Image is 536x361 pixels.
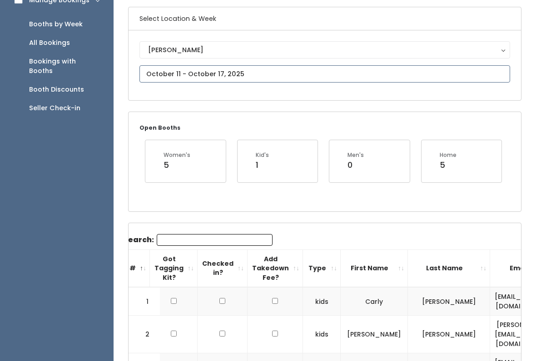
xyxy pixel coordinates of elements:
button: [PERSON_NAME] [139,42,510,59]
div: Bookings with Booths [29,57,99,76]
label: Search: [124,234,273,246]
th: Add Takedown Fee?: activate to sort column ascending [248,250,303,288]
th: First Name: activate to sort column ascending [341,250,408,288]
td: kids [303,288,341,316]
div: Seller Check-in [29,104,80,113]
div: Kid's [256,151,269,160]
div: Home [440,151,457,160]
input: October 11 - October 17, 2025 [139,66,510,83]
div: Booths by Week [29,20,83,29]
td: kids [303,316,341,354]
div: [PERSON_NAME] [148,45,501,55]
div: 5 [440,160,457,171]
div: Men's [347,151,364,160]
td: 1 [129,288,160,316]
div: 0 [347,160,364,171]
h6: Select Location & Week [129,8,521,31]
input: Search: [157,234,273,246]
td: 2 [129,316,160,354]
th: Checked in?: activate to sort column ascending [198,250,248,288]
th: Type: activate to sort column ascending [303,250,341,288]
td: [PERSON_NAME] [341,316,408,354]
div: All Bookings [29,39,70,48]
th: Last Name: activate to sort column ascending [408,250,490,288]
td: [PERSON_NAME] [408,288,490,316]
th: Got Tagging Kit?: activate to sort column ascending [150,250,198,288]
div: Booth Discounts [29,85,84,95]
small: Open Booths [139,124,180,132]
td: Carly [341,288,408,316]
div: Women's [164,151,190,160]
div: 5 [164,160,190,171]
div: 1 [256,160,269,171]
td: [PERSON_NAME] [408,316,490,354]
th: #: activate to sort column descending [118,250,150,288]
